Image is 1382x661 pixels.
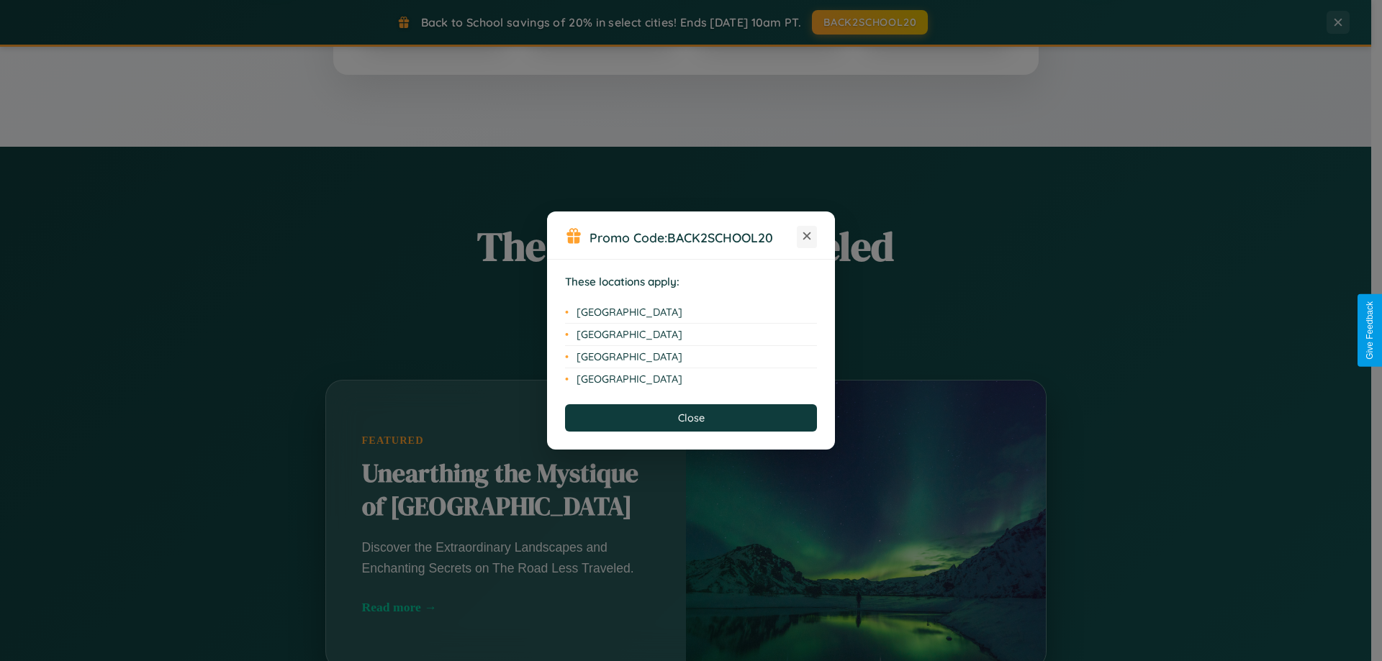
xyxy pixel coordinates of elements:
strong: These locations apply: [565,275,679,288]
li: [GEOGRAPHIC_DATA] [565,368,817,390]
li: [GEOGRAPHIC_DATA] [565,346,817,368]
li: [GEOGRAPHIC_DATA] [565,324,817,346]
div: Give Feedback [1365,301,1375,360]
li: [GEOGRAPHIC_DATA] [565,301,817,324]
b: BACK2SCHOOL20 [667,229,773,245]
button: Close [565,404,817,432]
h3: Promo Code: [590,229,797,245]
